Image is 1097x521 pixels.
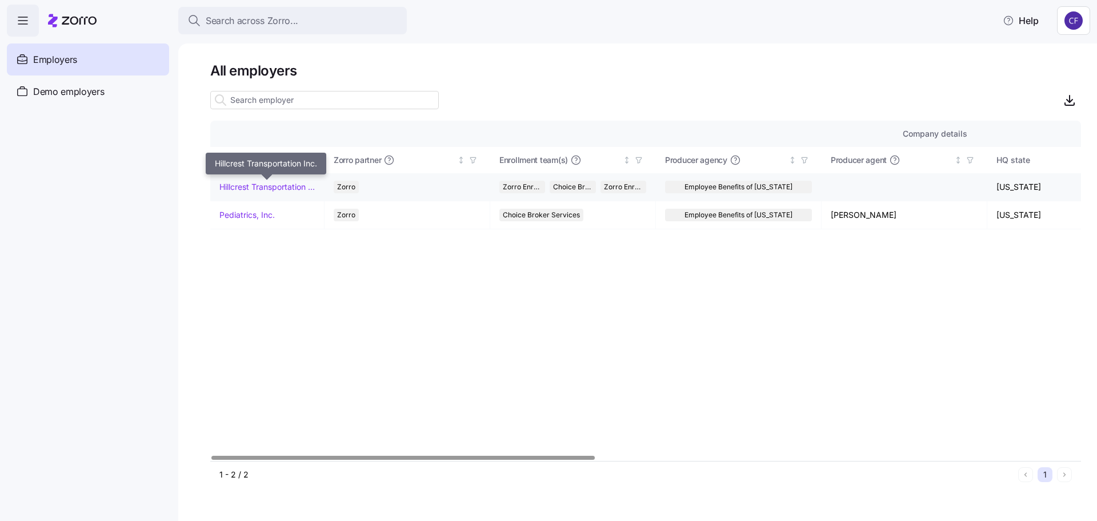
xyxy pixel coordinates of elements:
button: Previous page [1018,467,1033,482]
span: Employee Benefits of [US_STATE] [684,181,792,193]
th: Company nameSorted ascending [210,147,325,173]
div: Not sorted [623,156,631,164]
div: Company name [219,154,304,166]
button: Next page [1057,467,1072,482]
th: Producer agentNot sorted [822,147,987,173]
div: 1 - 2 / 2 [219,469,1014,480]
button: 1 [1038,467,1052,482]
th: Zorro partnerNot sorted [325,147,490,173]
span: Zorro [337,181,355,193]
div: Not sorted [954,156,962,164]
span: Search across Zorro... [206,14,298,28]
span: Enrollment team(s) [499,154,568,166]
span: Zorro partner [334,154,381,166]
span: Choice Broker Services [503,209,580,221]
td: [PERSON_NAME] [822,201,987,229]
span: Help [1003,14,1039,27]
th: Enrollment team(s)Not sorted [490,147,656,173]
span: Zorro [337,209,355,221]
button: Search across Zorro... [178,7,407,34]
a: Pediatrics, Inc. [219,209,275,221]
span: Producer agent [831,154,887,166]
div: Not sorted [788,156,796,164]
a: Demo employers [7,75,169,108]
div: Sorted ascending [306,156,314,164]
a: Hillcrest Transportation Inc. [219,181,315,193]
h1: All employers [210,62,1081,79]
img: 7d4a9558da78dc7654dde66b79f71a2e [1064,11,1083,30]
button: Help [994,9,1048,32]
span: Zorro Enrollment Experts [604,181,643,193]
span: Producer agency [665,154,727,166]
span: Employee Benefits of [US_STATE] [684,209,792,221]
div: Not sorted [457,156,465,164]
span: Choice Broker Services [553,181,592,193]
th: Producer agencyNot sorted [656,147,822,173]
input: Search employer [210,91,439,109]
span: Demo employers [33,85,105,99]
a: Employers [7,43,169,75]
span: Zorro Enrollment Team [503,181,542,193]
span: Employers [33,53,77,67]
